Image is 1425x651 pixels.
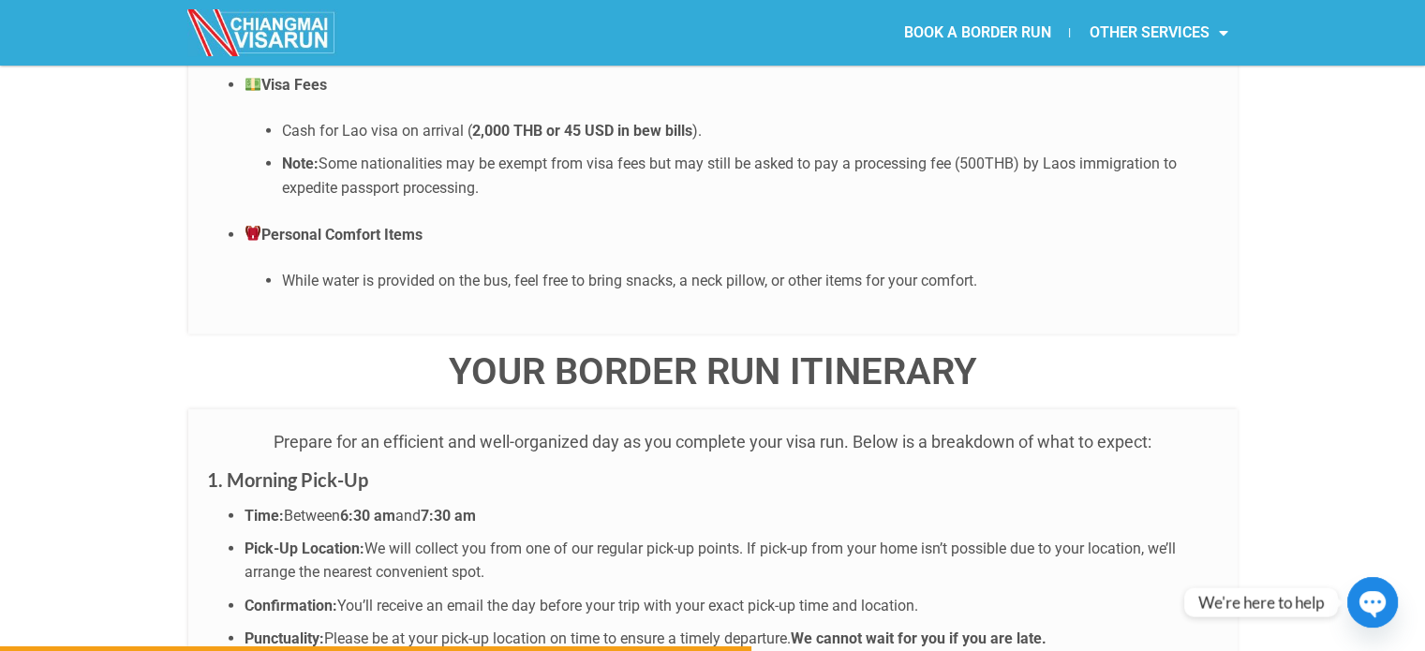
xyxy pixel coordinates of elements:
[245,76,260,91] img: 💵
[472,122,692,140] strong: 2,000 THB or 45 USD in bew bills
[282,155,319,172] strong: Note:
[245,540,364,557] strong: Pick-Up Location:
[282,119,1219,143] li: Cash for Lao visa on arrival ( ).
[245,504,1219,528] li: Between and
[337,597,918,614] span: You’ll receive an email the day before your trip with your exact pick-up time and location.
[274,432,1151,451] span: Prepare for an efficient and well-organized day as you complete your visa run. Below is a breakdo...
[245,226,260,241] img: 🎒
[791,629,1046,647] b: We cannot wait for you if you are late.
[188,353,1238,391] h4: YOUR BORDER RUN ITINERARY
[340,507,395,525] strong: 6:30 am
[245,629,254,647] b: P
[282,152,1219,200] li: Some nationalities may be exempt from visa fees but may still be asked to pay a processing fee (5...
[245,540,1176,582] span: We will collect you from one of our regular pick-up points. If pick-up from your home isn’t possi...
[254,629,324,647] strong: unctuality:
[884,11,1069,54] a: BOOK A BORDER RUN
[712,11,1246,54] nav: Menu
[421,507,476,525] strong: 7:30 am
[245,597,337,614] strong: Confirmation:
[245,76,327,94] strong: Visa Fees
[282,269,1219,293] li: While water is provided on the bus, feel free to bring snacks, a neck pillow, or other items for ...
[245,226,423,244] strong: Personal Comfort Items
[245,507,284,525] strong: Time:
[1070,11,1246,54] a: OTHER SERVICES
[207,468,368,491] strong: 1. Morning Pick-Up
[324,629,791,647] span: Please be at your pick-up location on time to ensure a timely departure.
